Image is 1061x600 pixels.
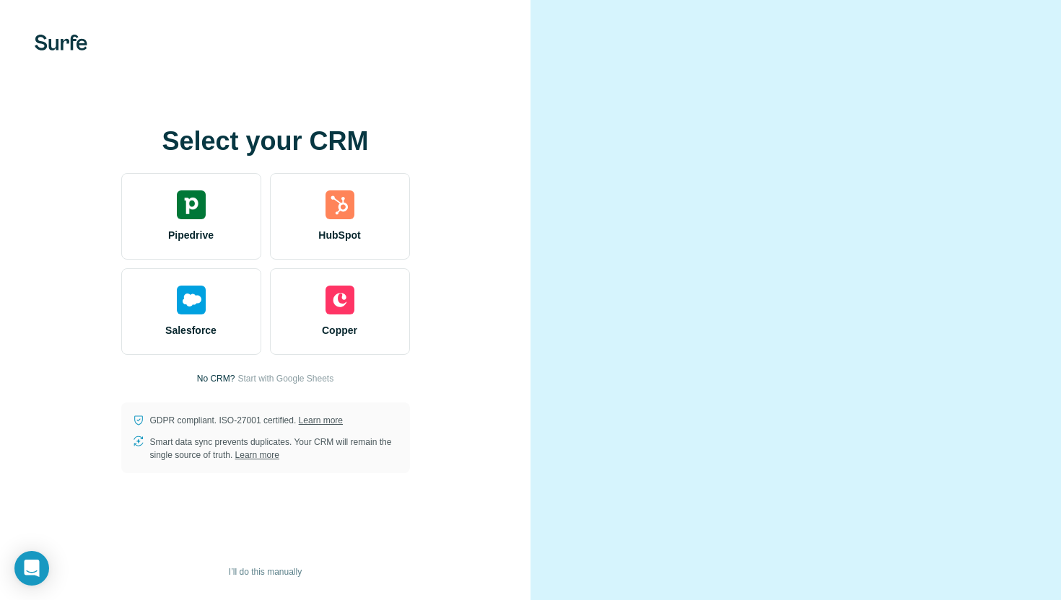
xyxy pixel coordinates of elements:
[219,561,312,583] button: I’ll do this manually
[299,415,343,425] a: Learn more
[177,286,206,314] img: salesforce's logo
[150,436,398,462] p: Smart data sync prevents duplicates. Your CRM will remain the single source of truth.
[177,190,206,219] img: pipedrive's logo
[168,228,214,242] span: Pipedrive
[14,551,49,586] div: Open Intercom Messenger
[121,127,410,156] h1: Select your CRM
[229,565,302,578] span: I’ll do this manually
[326,190,354,219] img: hubspot's logo
[35,35,87,50] img: Surfe's logo
[318,228,360,242] span: HubSpot
[322,323,357,337] span: Copper
[326,286,354,314] img: copper's logo
[235,450,279,460] a: Learn more
[150,414,343,427] p: GDPR compliant. ISO-27001 certified.
[197,372,235,385] p: No CRM?
[165,323,217,337] span: Salesforce
[237,372,333,385] button: Start with Google Sheets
